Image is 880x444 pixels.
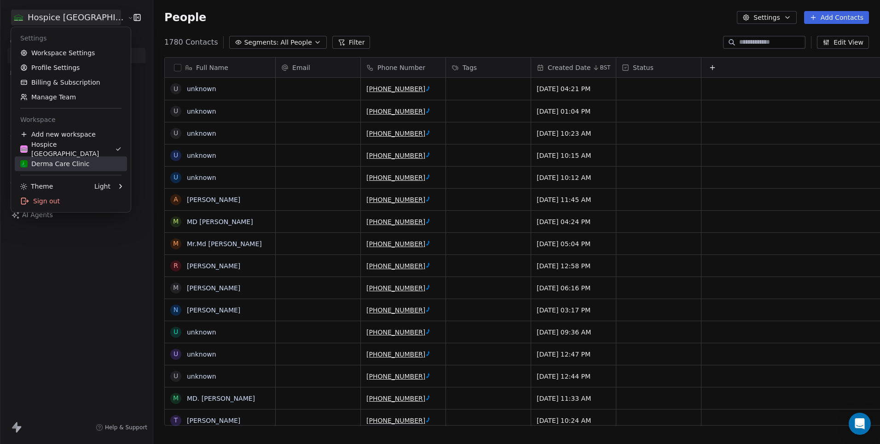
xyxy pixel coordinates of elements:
[20,160,28,167] img: 1%20(3).png
[15,194,127,208] div: Sign out
[20,182,53,191] div: Theme
[20,140,115,158] div: Hospice [GEOGRAPHIC_DATA]
[15,75,127,90] a: Billing & Subscription
[94,182,110,191] div: Light
[20,159,89,168] div: Derma Care Clinic
[15,60,127,75] a: Profile Settings
[15,90,127,104] a: Manage Team
[15,46,127,60] a: Workspace Settings
[15,31,127,46] div: Settings
[15,127,127,142] div: Add new workspace
[15,112,127,127] div: Workspace
[20,145,28,153] img: All%20Logo%20(512%20x%20512%20px).png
